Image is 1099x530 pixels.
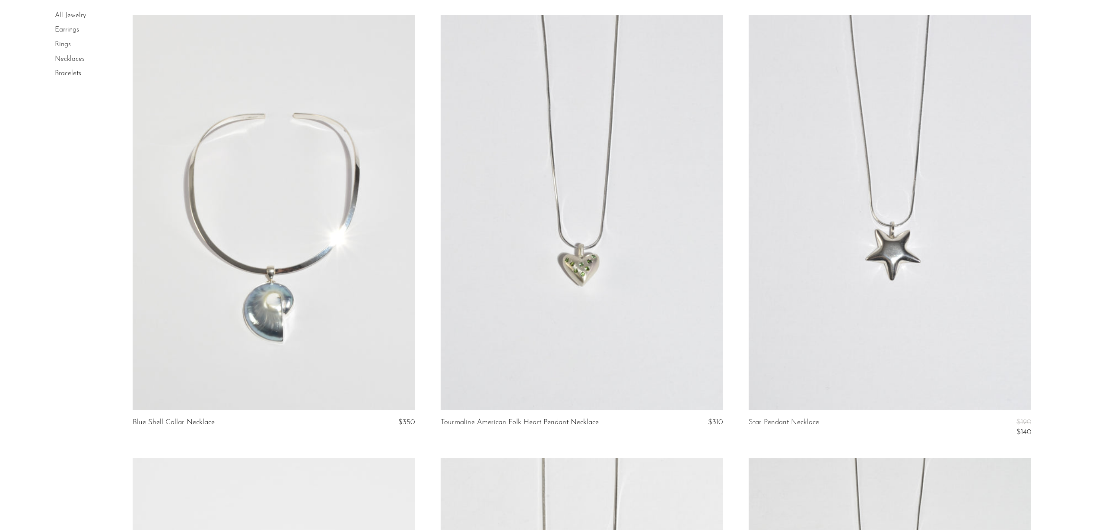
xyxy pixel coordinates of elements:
[441,419,599,426] a: Tourmaline American Folk Heart Pendant Necklace
[55,27,79,34] a: Earrings
[708,419,723,426] span: $310
[55,70,81,77] a: Bracelets
[55,41,71,48] a: Rings
[1016,419,1031,426] span: $190
[133,419,215,426] a: Blue Shell Collar Necklace
[55,56,85,63] a: Necklaces
[1016,428,1031,436] span: $140
[749,419,819,436] a: Star Pendant Necklace
[398,419,415,426] span: $350
[55,12,86,19] a: All Jewelry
